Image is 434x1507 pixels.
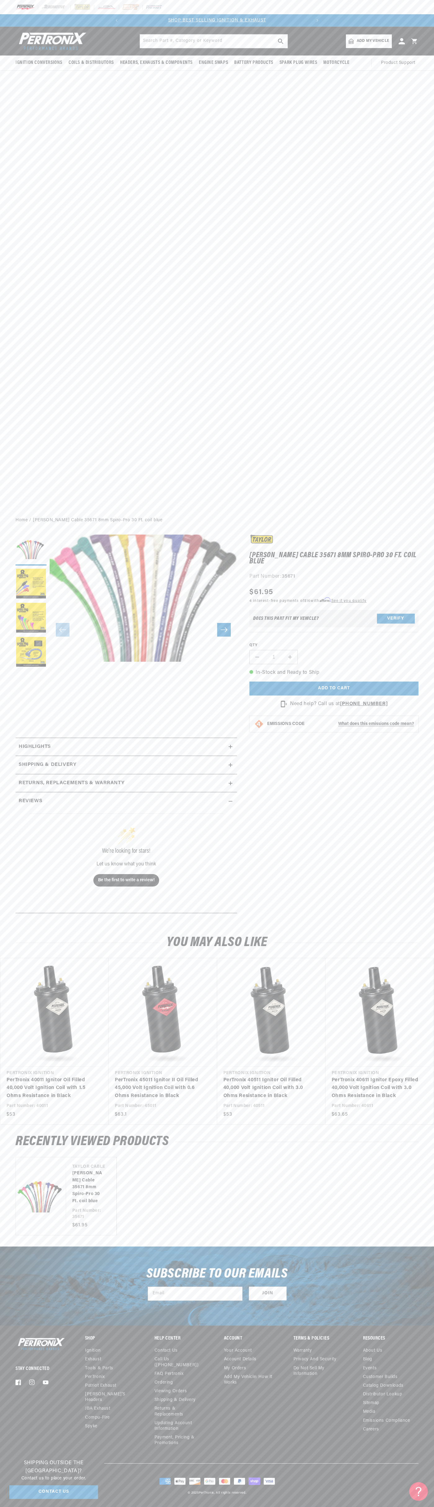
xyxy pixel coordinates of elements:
[16,30,87,52] img: Pertronix
[16,774,237,792] summary: Returns, Replacements & Warranty
[115,1076,204,1100] a: PerTronix 45011 Ignitor II Oil Filled 45,000 Volt Ignition Coil with 0.6 Ohms Resistance in Black
[146,1268,288,1280] h3: Subscribe to our emails
[249,643,418,648] label: QTY
[85,1348,101,1355] a: Ignition
[93,874,159,887] button: Be the first to write a review!
[9,1485,98,1499] a: Contact Us
[16,60,62,66] span: Ignition Conversions
[363,1348,383,1355] a: About Us
[249,1287,287,1300] button: Subscribe
[16,603,47,634] button: Load image 3 in gallery view
[293,1364,349,1378] a: Do not sell my information
[9,1475,98,1482] p: Contact us to place your order.
[85,1373,105,1381] a: PerTronix
[154,1370,184,1378] a: FAQ Pertronix
[331,599,366,603] a: See if you qualify - Learn more about Affirm Financing (opens in modal)
[16,569,47,600] button: Load image 2 in gallery view
[381,56,418,70] summary: Product Support
[234,60,273,66] span: Battery Products
[199,1491,214,1495] a: PerTronix
[65,56,117,70] summary: Coils & Distributors
[123,17,311,24] div: 1 of 2
[293,1355,337,1364] a: Privacy and Security
[231,56,276,70] summary: Battery Products
[363,1390,402,1399] a: Distributor Lookup
[363,1425,379,1434] a: Careers
[196,56,231,70] summary: Engine Swaps
[224,1364,246,1373] a: My orders
[304,599,311,603] span: $16
[363,1364,377,1373] a: Events
[320,598,330,602] span: Affirm
[16,1366,65,1372] p: Stay Connected
[154,1404,205,1419] a: Returns & Replacements
[16,1336,65,1351] img: Pertronix
[154,1387,187,1396] a: Viewing Orders
[320,56,352,70] summary: Motorcycle
[19,810,234,908] div: customer reviews
[16,535,47,566] button: Load image 1 in gallery view
[249,552,418,565] h1: [PERSON_NAME] Cable 35671 8mm Spiro-Pro 30 Ft. coil blue
[363,1355,372,1364] a: Blog
[254,719,264,729] img: Emissions code
[249,682,418,696] button: Add to cart
[9,1459,98,1475] h3: Shipping Outside the [GEOGRAPHIC_DATA]?
[216,1491,246,1495] small: All rights reserved.
[117,56,196,70] summary: Headers, Exhausts & Components
[249,587,273,598] span: $61.95
[16,937,418,949] h2: You may also like
[249,669,418,677] p: In-Stock and Ready to Ship
[19,761,76,769] h2: Shipping & Delivery
[253,616,319,621] div: Does This part fit My vehicle?
[16,637,47,668] button: Load image 4 in gallery view
[16,756,237,774] summary: Shipping & Delivery
[16,517,418,524] nav: breadcrumbs
[346,34,392,48] a: Add my vehicle
[267,722,305,726] strong: EMISSIONS CODE
[19,743,51,751] h2: Highlights
[280,60,317,66] span: Spark Plug Wires
[16,1157,418,1235] ul: Slider
[154,1419,205,1433] a: Updating Account Information
[33,517,163,524] a: [PERSON_NAME] Cable 35671 8mm Spiro-Pro 30 Ft. coil blue
[85,1422,97,1431] a: Spyke
[85,1364,113,1373] a: Tools & Parts
[7,1076,96,1100] a: PerTronix 40011 Ignitor Oil Filled 40,000 Volt Ignition Coil with 1.5 Ohms Resistance in Black
[199,60,228,66] span: Engine Swaps
[123,17,311,24] div: Announcement
[72,1170,104,1205] a: [PERSON_NAME] Cable 35671 8mm Spiro-Pro 30 Ft. coil blue
[267,721,414,727] button: EMISSIONS CODEWhat does this emissions code mean?
[29,862,223,867] div: Let us know what you think
[377,614,415,624] button: Verify
[249,573,418,581] div: Part Number:
[69,60,114,66] span: Coils & Distributors
[16,517,28,524] a: Home
[282,574,295,579] strong: 35671
[274,34,288,48] button: search button
[338,722,414,726] strong: What does this emissions code mean?
[19,779,124,787] h2: Returns, Replacements & Warranty
[19,797,42,805] h2: Reviews
[85,1381,116,1390] a: Patriot Exhaust
[85,1355,101,1364] a: Exhaust
[154,1348,178,1355] a: Contact us
[249,598,366,604] p: 4 interest-free payments of with .
[154,1355,205,1369] a: Call Us ([PHONE_NUMBER])
[363,1407,375,1416] a: Media
[224,1348,252,1355] a: Your account
[224,1355,257,1364] a: Account details
[56,623,69,637] button: Slide left
[363,1381,404,1390] a: Catalog Downloads
[224,1373,280,1387] a: Add My Vehicle: How It Works
[16,56,65,70] summary: Ignition Conversions
[340,701,388,706] a: [PHONE_NUMBER]
[276,56,320,70] summary: Spark Plug Wires
[293,1348,312,1355] a: Warranty
[217,623,231,637] button: Slide right
[154,1378,173,1387] a: Ordering
[381,60,415,66] span: Product Support
[154,1433,210,1447] a: Payment, Pricing & Promotions
[223,1076,313,1100] a: PerTronix 40511 Ignitor Oil Filled 40,000 Volt Ignition Coil with 3.0 Ohms Resistance in Black
[85,1404,110,1413] a: JBA Exhaust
